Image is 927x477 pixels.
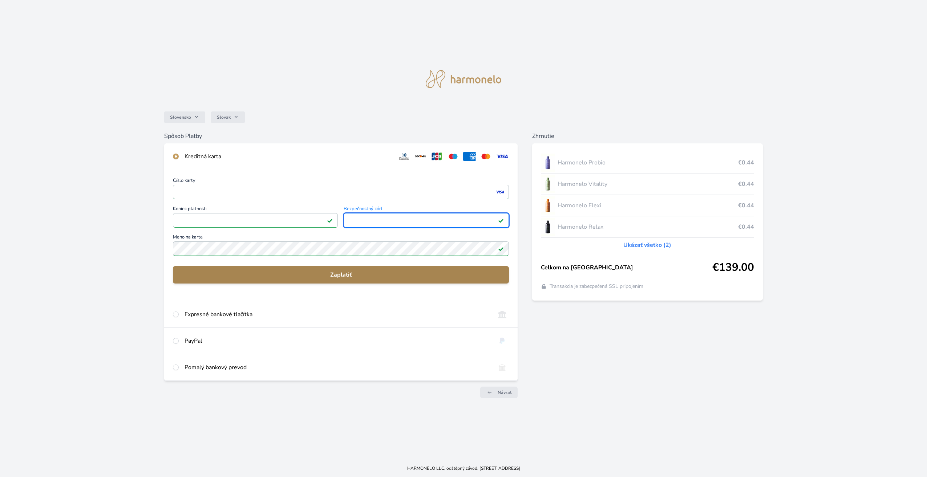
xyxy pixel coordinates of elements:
[479,152,493,161] img: mc.svg
[532,132,763,140] h6: Zhrnutie
[185,310,490,319] div: Expresné bankové tlačítka
[550,283,643,290] span: Transakcia je zabezpečená SSL pripojením
[173,235,509,241] span: Meno na karte
[541,154,555,172] img: CLEAN_PROBIO_se_stinem_x-lo.jpg
[164,111,205,123] button: Slovensko
[211,111,245,123] button: Slovak
[179,270,503,279] span: Zaplatiť
[347,215,505,225] iframe: Iframe pre bezpečnostný kód
[738,201,754,210] span: €0.44
[414,152,427,161] img: discover.svg
[446,152,460,161] img: maestro.svg
[185,363,490,372] div: Pomalý bankový prevod
[176,187,506,197] iframe: Iframe pre číslo karty
[495,189,505,195] img: visa
[430,152,444,161] img: jcb.svg
[558,158,738,167] span: Harmonelo Probio
[498,217,504,223] img: Pole je platné
[327,217,333,223] img: Pole je platné
[712,261,754,274] span: €139.00
[558,223,738,231] span: Harmonelo Relax
[623,241,671,249] a: Ukázať všetko (2)
[463,152,476,161] img: amex.svg
[558,201,738,210] span: Harmonelo Flexi
[173,178,509,185] span: Číslo karty
[498,390,512,395] span: Návrat
[495,310,509,319] img: onlineBanking_SK.svg
[170,114,191,120] span: Slovensko
[185,337,490,345] div: PayPal
[173,241,509,256] input: Meno na kartePole je platné
[397,152,411,161] img: diners.svg
[164,132,518,140] h6: Spôsob Platby
[541,218,555,236] img: CLEAN_RELAX_se_stinem_x-lo.jpg
[738,180,754,188] span: €0.44
[541,263,712,272] span: Celkom na [GEOGRAPHIC_DATA]
[426,70,501,88] img: logo.svg
[495,152,509,161] img: visa.svg
[738,223,754,231] span: €0.44
[498,246,504,252] img: Pole je platné
[176,215,335,225] iframe: Iframe pre deň vypršania platnosti
[558,180,738,188] span: Harmonelo Vitality
[217,114,231,120] span: Slovak
[495,363,509,372] img: bankTransfer_IBAN.svg
[185,152,392,161] div: Kreditná karta
[541,175,555,193] img: CLEAN_VITALITY_se_stinem_x-lo.jpg
[495,337,509,345] img: paypal.svg
[541,196,555,215] img: CLEAN_FLEXI_se_stinem_x-hi_(1)-lo.jpg
[480,387,518,398] a: Návrat
[344,207,509,213] span: Bezpečnostný kód
[738,158,754,167] span: €0.44
[173,207,338,213] span: Koniec platnosti
[173,266,509,284] button: Zaplatiť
